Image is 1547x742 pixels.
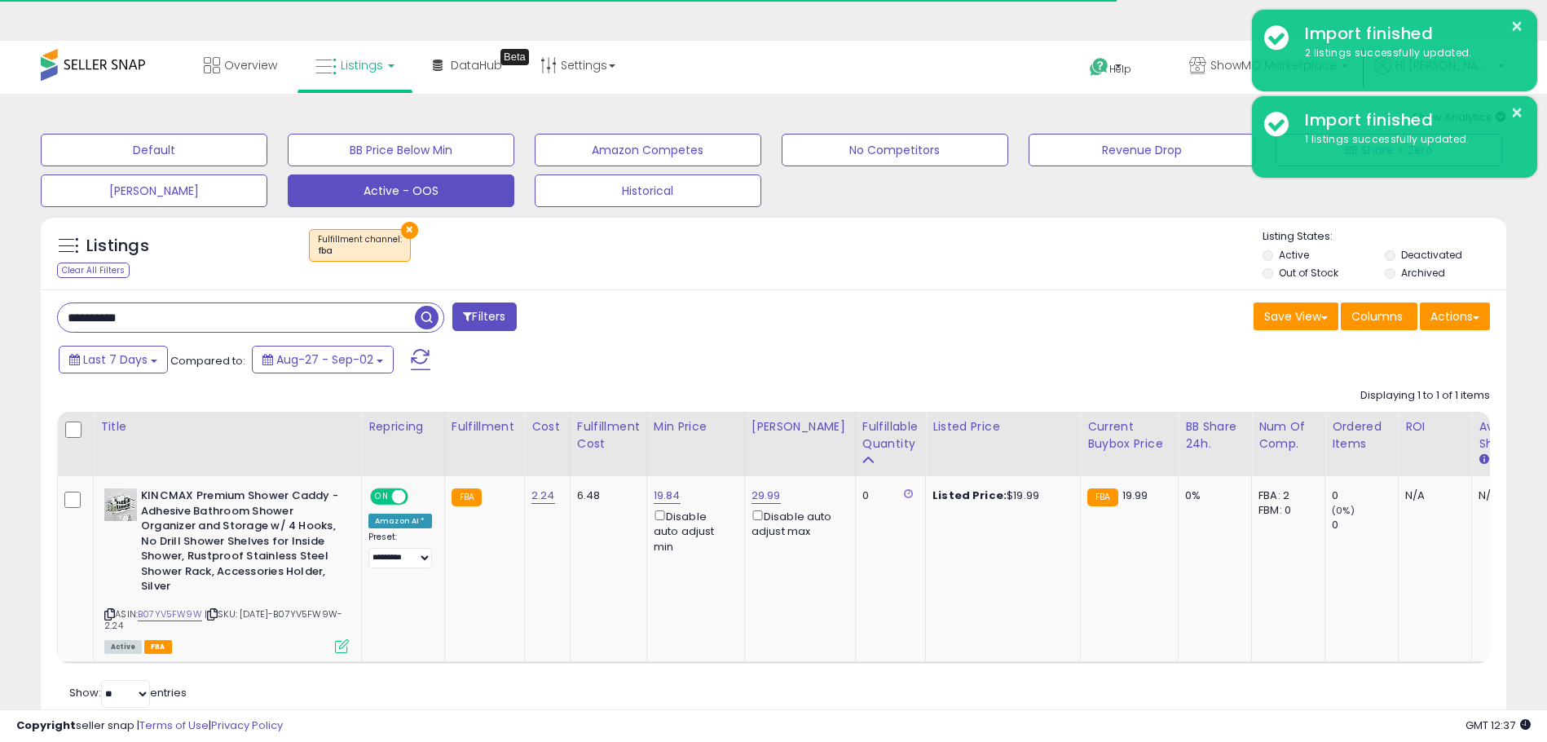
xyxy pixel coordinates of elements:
button: Columns [1341,303,1417,330]
p: Listing States: [1263,229,1506,245]
span: Aug-27 - Sep-02 [276,351,373,368]
button: Actions [1420,303,1490,330]
i: Get Help [1089,57,1109,77]
button: BB Price Below Min [288,134,514,166]
a: ShowMO Marketplace [1177,41,1360,94]
div: seller snap | | [16,718,283,734]
small: FBA [1087,488,1117,506]
div: Amazon AI * [368,514,432,528]
a: Terms of Use [139,718,209,733]
button: Default [41,134,267,166]
div: Import finished [1293,108,1525,132]
a: Privacy Policy [211,718,283,733]
div: N/A [1479,488,1532,503]
a: 19.84 [654,488,681,504]
b: Listed Price: [932,488,1007,503]
a: 29.99 [751,488,781,504]
div: $19.99 [932,488,1068,503]
small: (0%) [1332,504,1355,517]
div: Ordered Items [1332,418,1391,453]
span: Compared to: [170,353,245,369]
span: Last 7 Days [83,351,148,368]
span: Show: entries [69,685,187,700]
button: [PERSON_NAME] [41,174,267,207]
img: 51pB+qPlFkL._SL40_.jpg [104,488,137,521]
label: Archived [1401,266,1445,280]
div: 0 [862,488,913,503]
div: Disable auto adjust max [751,507,843,539]
div: FBM: 0 [1258,503,1312,518]
div: [PERSON_NAME] [751,418,848,435]
span: Overview [224,57,277,73]
span: Listings [341,57,383,73]
div: Clear All Filters [57,263,130,278]
div: 1 listings successfully updated. [1293,132,1525,148]
div: Preset: [368,532,432,568]
button: Amazon Competes [535,134,761,166]
label: Active [1279,248,1309,262]
span: 19.99 [1122,488,1148,503]
div: 6.48 [577,488,634,503]
div: Fulfillment Cost [577,418,640,453]
button: Save View [1254,303,1338,330]
button: Last 7 Days [59,346,168,373]
div: fba [318,245,402,257]
div: Repricing [368,418,438,435]
small: Avg BB Share. [1479,453,1488,467]
button: No Competitors [782,134,1008,166]
div: Fulfillment [452,418,518,435]
div: Current Buybox Price [1087,418,1171,453]
span: ShowMO Marketplace [1210,57,1337,73]
button: Revenue Drop [1029,134,1255,166]
a: B07YV5FW9W [138,607,202,621]
button: Aug-27 - Sep-02 [252,346,394,373]
span: OFF [406,490,432,504]
a: DataHub [421,41,514,90]
a: Listings [303,41,407,90]
small: FBA [452,488,482,506]
div: 0 [1332,488,1398,503]
button: × [401,222,418,239]
span: FBA [144,640,172,654]
span: Fulfillment channel : [318,233,402,258]
div: FBA: 2 [1258,488,1312,503]
button: × [1510,103,1523,123]
button: Active - OOS [288,174,514,207]
div: Title [100,418,355,435]
div: Disable auto adjust min [654,507,732,554]
div: 2 listings successfully updated. [1293,46,1525,61]
button: Historical [535,174,761,207]
strong: Copyright [16,718,76,733]
span: All listings currently available for purchase on Amazon [104,640,142,654]
b: KINCMAX Premium Shower Caddy - Adhesive Bathroom Shower Organizer and Storage w/ 4 Hooks, No Dril... [141,488,339,598]
span: Columns [1351,308,1403,325]
span: | SKU: [DATE]-B07YV5FW9W-2.24 [104,607,342,632]
div: Fulfillable Quantity [862,418,919,453]
div: ASIN: [104,488,349,651]
label: Out of Stock [1279,266,1338,280]
div: Min Price [654,418,738,435]
div: Displaying 1 to 1 of 1 items [1360,388,1490,404]
a: Help [1077,45,1163,94]
div: 0% [1185,488,1239,503]
button: Filters [452,303,516,331]
div: Avg BB Share [1479,418,1538,453]
label: Deactivated [1401,248,1462,262]
span: Help [1109,62,1131,76]
span: 2025-09-11 12:37 GMT [1465,718,1531,733]
span: DataHub [451,57,502,73]
div: Listed Price [932,418,1073,435]
a: 2.24 [531,488,555,504]
div: Tooltip anchor [500,49,529,65]
div: BB Share 24h. [1185,418,1245,453]
h5: Listings [86,235,149,258]
div: Num of Comp. [1258,418,1318,453]
div: 0 [1332,518,1398,532]
a: Overview [192,41,289,90]
a: Settings [528,41,628,90]
div: N/A [1405,488,1459,503]
div: Cost [531,418,563,435]
div: ROI [1405,418,1465,435]
span: ON [372,490,392,504]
